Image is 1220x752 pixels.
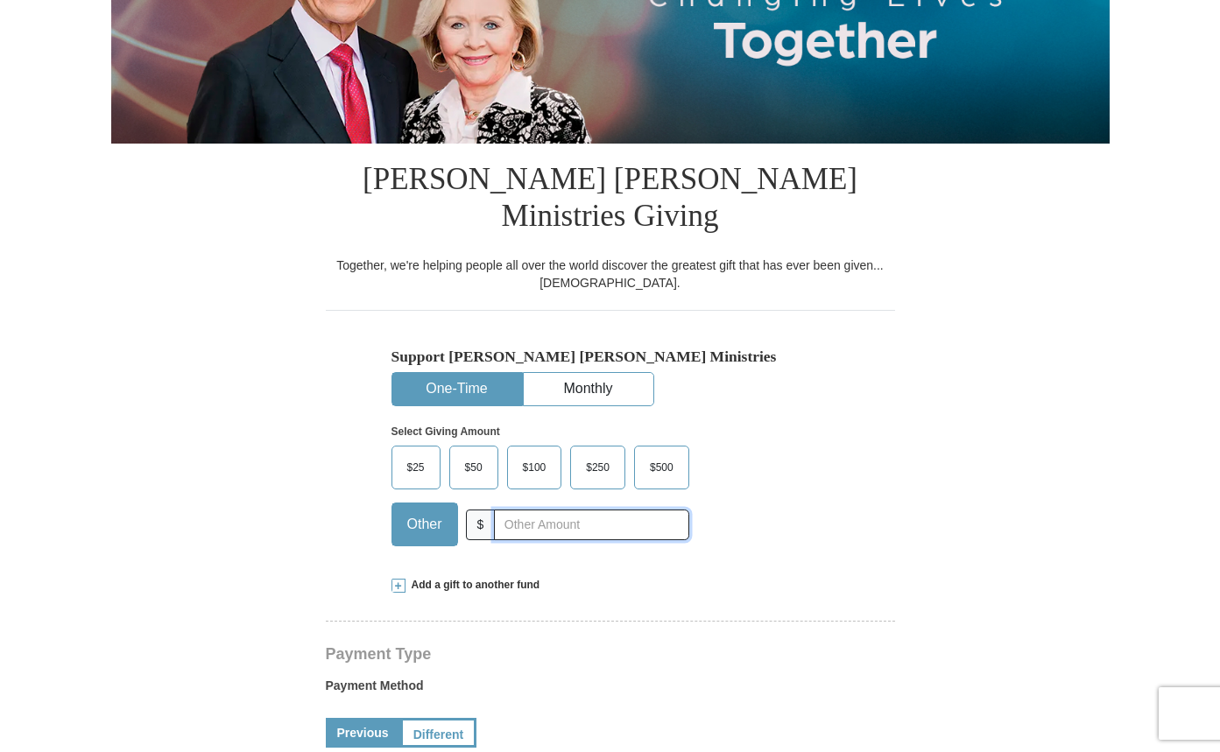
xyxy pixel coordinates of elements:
span: $500 [641,454,682,481]
button: One-Time [392,373,522,405]
span: $50 [456,454,491,481]
span: $25 [398,454,434,481]
a: Different [400,718,477,748]
span: Add a gift to another fund [405,578,540,593]
h5: Support [PERSON_NAME] [PERSON_NAME] Ministries [391,348,829,366]
span: $100 [514,454,555,481]
h4: Payment Type [326,647,895,661]
h1: [PERSON_NAME] [PERSON_NAME] Ministries Giving [326,144,895,257]
input: Other Amount [494,510,688,540]
button: Monthly [524,373,653,405]
span: $250 [577,454,618,481]
a: Previous [326,718,400,748]
strong: Select Giving Amount [391,425,500,438]
span: $ [466,510,496,540]
div: Together, we're helping people all over the world discover the greatest gift that has ever been g... [326,257,895,292]
span: Other [398,511,451,538]
label: Payment Method [326,677,895,703]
